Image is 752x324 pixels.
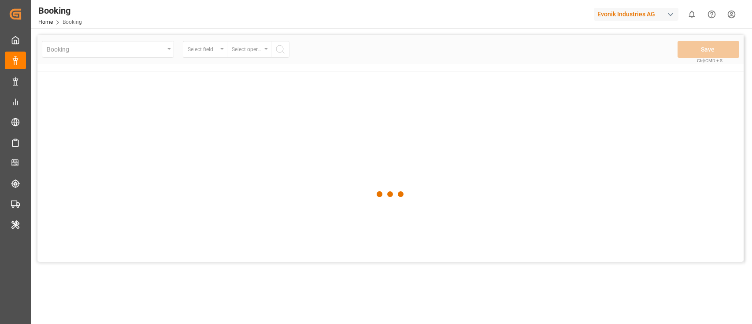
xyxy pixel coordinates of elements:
[702,4,722,24] button: Help Center
[682,4,702,24] button: show 0 new notifications
[38,4,82,17] div: Booking
[594,6,682,22] button: Evonik Industries AG
[38,19,53,25] a: Home
[594,8,678,21] div: Evonik Industries AG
